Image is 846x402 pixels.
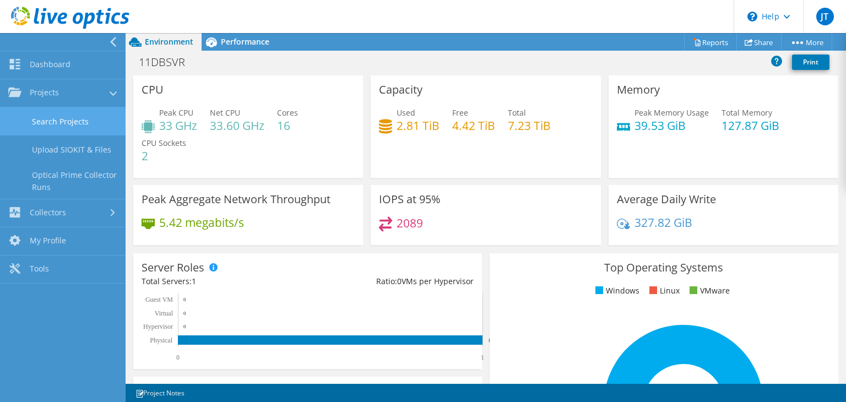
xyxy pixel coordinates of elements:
[593,285,639,297] li: Windows
[277,107,298,118] span: Cores
[183,311,186,316] text: 0
[210,107,240,118] span: Net CPU
[159,107,193,118] span: Peak CPU
[684,34,737,51] a: Reports
[128,386,192,400] a: Project Notes
[617,193,716,205] h3: Average Daily Write
[816,8,834,25] span: JT
[747,12,757,21] svg: \n
[192,276,196,286] span: 1
[159,216,244,229] h4: 5.42 megabits/s
[142,262,204,274] h3: Server Roles
[176,354,180,361] text: 0
[647,285,680,297] li: Linux
[183,297,186,302] text: 0
[155,309,173,317] text: Virtual
[722,107,772,118] span: Total Memory
[481,354,484,361] text: 1
[183,324,186,329] text: 0
[508,107,526,118] span: Total
[508,119,551,132] h4: 7.23 TiB
[277,119,298,132] h4: 16
[150,336,172,344] text: Physical
[143,323,173,330] text: Hypervisor
[634,216,692,229] h4: 327.82 GiB
[617,84,660,96] h3: Memory
[722,119,779,132] h4: 127.87 GiB
[498,262,830,274] h3: Top Operating Systems
[397,276,402,286] span: 0
[210,119,264,132] h4: 33.60 GHz
[452,119,495,132] h4: 4.42 TiB
[379,84,422,96] h3: Capacity
[142,138,186,148] span: CPU Sockets
[221,36,269,47] span: Performance
[452,107,468,118] span: Free
[142,193,330,205] h3: Peak Aggregate Network Throughput
[159,119,197,132] h4: 33 GHz
[142,84,164,96] h3: CPU
[634,107,709,118] span: Peak Memory Usage
[134,56,202,68] h1: 11DBSVR
[781,34,832,51] a: More
[687,285,730,297] li: VMware
[142,275,307,287] div: Total Servers:
[792,55,829,70] a: Print
[397,107,415,118] span: Used
[307,275,473,287] div: Ratio: VMs per Hypervisor
[145,296,173,303] text: Guest VM
[379,193,441,205] h3: IOPS at 95%
[397,217,423,229] h4: 2089
[397,119,440,132] h4: 2.81 TiB
[145,36,193,47] span: Environment
[142,150,186,162] h4: 2
[634,119,709,132] h4: 39.53 GiB
[736,34,782,51] a: Share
